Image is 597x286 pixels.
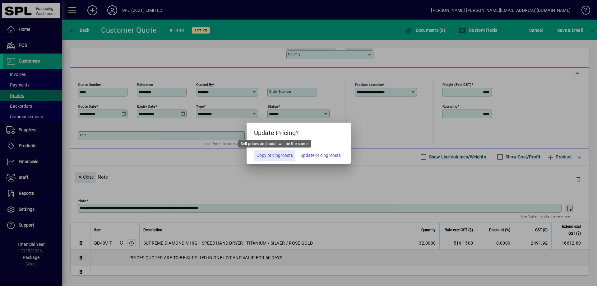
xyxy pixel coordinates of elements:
span: Update pricing/costs [300,152,341,159]
h5: Update Pricing? [247,123,351,141]
button: Copy pricing/costs [254,150,295,161]
span: Copy pricing/costs [257,152,293,159]
div: Sell prices and costs will be the same. [238,140,311,148]
button: Update pricing/costs [298,150,343,161]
